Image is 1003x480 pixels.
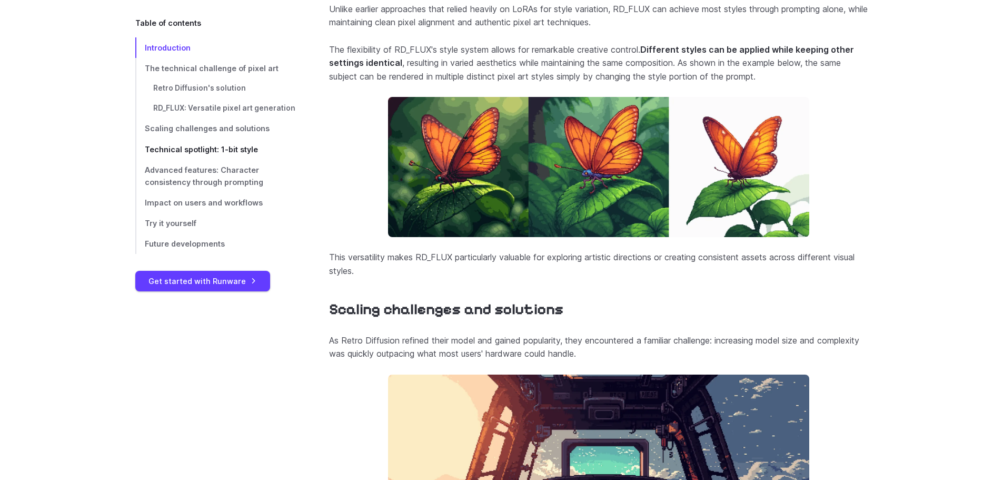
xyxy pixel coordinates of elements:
[145,145,258,154] span: Technical spotlight: 1-bit style
[145,198,263,207] span: Impact on users and workflows
[135,139,295,160] a: Technical spotlight: 1-bit style
[135,119,295,139] a: Scaling challenges and solutions
[145,165,263,187] span: Advanced features: Character consistency through prompting
[135,192,295,213] a: Impact on users and workflows
[145,239,225,248] span: Future developments
[388,97,809,238] img: a comparison of three pixel art butterflies, showcasing variations in color and lighting while pe...
[135,58,295,79] a: The technical challenge of pixel art
[145,43,191,52] span: Introduction
[153,104,295,112] span: RD_FLUX: Versatile pixel art generation
[329,300,563,319] a: Scaling challenges and solutions
[145,64,279,73] span: The technical challenge of pixel art
[329,334,868,361] p: As Retro Diffusion refined their model and gained popularity, they encountered a familiar challen...
[329,251,868,278] p: This versatility makes RD_FLUX particularly valuable for exploring artistic directions or creatin...
[135,99,295,119] a: RD_FLUX: Versatile pixel art generation
[135,213,295,233] a: Try it yourself
[329,43,868,84] p: The flexibility of RD_FLUX's style system allows for remarkable creative control. , resulting in ...
[135,17,201,29] span: Table of contents
[145,124,270,133] span: Scaling challenges and solutions
[135,271,270,291] a: Get started with Runware
[135,160,295,192] a: Advanced features: Character consistency through prompting
[329,3,868,30] p: Unlike earlier approaches that relied heavily on LoRAs for style variation, RD_FLUX can achieve m...
[135,37,295,58] a: Introduction
[135,79,295,99] a: Retro Diffusion's solution
[145,219,196,228] span: Try it yourself
[153,84,246,92] span: Retro Diffusion's solution
[135,233,295,254] a: Future developments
